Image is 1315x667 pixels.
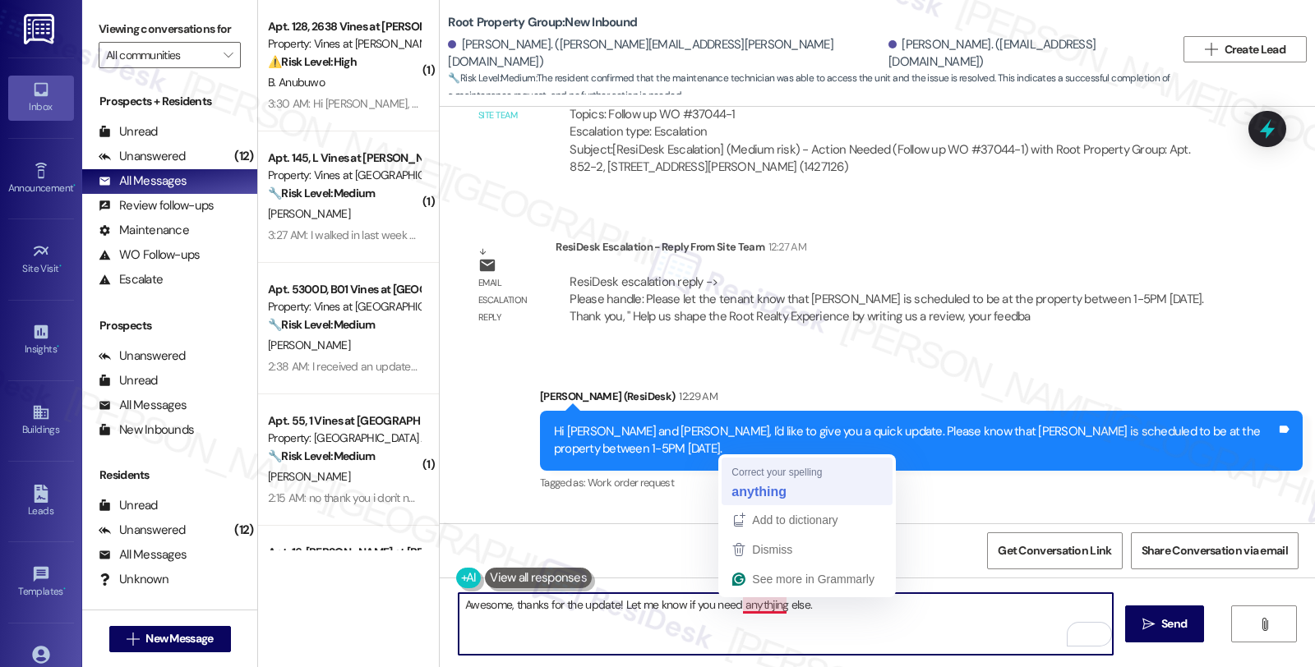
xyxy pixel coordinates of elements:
a: Insights • [8,318,74,362]
div: Unread [99,497,158,514]
div: 3:27 AM: I walked in last week and talked to an asst manager. Thank you. [268,228,610,242]
i:  [1142,618,1155,631]
div: Property: [GEOGRAPHIC_DATA] Apts [268,430,420,447]
div: Unanswered [99,347,186,365]
label: Viewing conversations for [99,16,241,42]
strong: 🔧 Risk Level: Medium [268,186,375,200]
div: New Inbounds [99,421,194,439]
div: Unanswered [99,522,186,539]
span: Share Conversation via email [1142,542,1288,559]
div: (12) [230,144,257,169]
span: Work order request [588,476,674,490]
div: 12:27 AM [764,238,806,255]
b: Root Property Group: New Inbound [448,14,637,31]
div: Apt. 128, 2638 Vines at [PERSON_NAME] [268,18,420,35]
button: Get Conversation Link [987,532,1122,569]
div: Property: Vines at [PERSON_NAME] [268,35,420,53]
div: Unread [99,372,158,389]
a: Templates • [8,560,74,605]
div: Unknown [99,571,168,588]
span: [PERSON_NAME] [268,469,350,484]
span: • [57,341,59,352]
input: All communities [106,42,215,68]
div: Hi [PERSON_NAME] and [PERSON_NAME], I'd like to give you a quick update. Please know that [PERSON... [554,423,1276,458]
div: Maintenance [99,222,189,239]
div: Unanswered [99,148,186,165]
a: Site Visit • [8,237,74,282]
div: 2:15 AM: no thank you i don't need any assistance im not adding the bulk. [268,490,613,505]
i:  [127,632,139,646]
span: • [73,180,76,191]
a: Inbox [8,76,74,120]
i:  [1258,618,1271,631]
div: ResiDesk escalation reply -> Please handle: Please let the tenant know that [PERSON_NAME] is sche... [570,274,1203,325]
div: All Messages [99,397,187,414]
strong: 🔧 Risk Level: Medium [448,71,535,85]
div: Property: Vines at [GEOGRAPHIC_DATA] [268,167,420,184]
span: • [59,260,62,272]
span: Get Conversation Link [998,542,1111,559]
div: Tagged as: [540,471,1303,494]
img: ResiDesk Logo [24,14,58,44]
div: Apt. 145, L Vines at [PERSON_NAME] [268,149,420,167]
div: Prospects + Residents [82,93,257,110]
div: All Messages [99,172,187,190]
div: [PERSON_NAME] (ResiDesk) [540,388,1303,411]
textarea: To enrich screen reader interactions, please activate Accessibility in Grammarly extension settings [459,593,1113,655]
span: : The resident confirmed that the maintenance technician was able to access the unit and the issu... [448,70,1175,105]
div: Email escalation reply [478,274,542,327]
button: Create Lead [1183,36,1307,62]
div: WO Follow-ups [99,246,200,264]
span: [PERSON_NAME] [268,338,350,352]
div: Apt. 5300D, B01 Vines at [GEOGRAPHIC_DATA] [268,281,420,298]
span: New Message [145,630,213,647]
div: ResiDesk Escalation - Reply From Site Team [556,238,1227,261]
div: Apt. 55, 1 Vines at [GEOGRAPHIC_DATA] [268,412,420,430]
div: [PERSON_NAME]. ([EMAIL_ADDRESS][DOMAIN_NAME]) [888,36,1163,71]
a: Buildings [8,398,74,443]
strong: 🔧 Risk Level: Medium [268,448,375,463]
span: [PERSON_NAME] [268,206,350,221]
span: Create Lead [1225,41,1285,58]
i:  [1205,43,1217,56]
button: Send [1125,605,1205,642]
div: Apt. 16, [PERSON_NAME] at [PERSON_NAME] [268,544,420,561]
div: Subject: [ResiDesk Escalation] (Medium risk) - Action Needed (Follow up WO #37044-1) with Root Pr... [570,141,1213,177]
button: New Message [109,626,231,652]
div: (12) [230,517,257,543]
strong: ⚠️ Risk Level: High [268,54,357,69]
div: Residents [82,467,257,484]
i:  [224,48,233,62]
button: Share Conversation via email [1131,532,1299,569]
div: Property: Vines at [GEOGRAPHIC_DATA] [268,298,420,315]
span: • [63,583,66,595]
div: Review follow-ups [99,197,214,214]
div: 12:29 AM [675,388,717,405]
span: Send [1161,615,1187,632]
div: 3:30 AM: Hi [PERSON_NAME], I understand your concern about the wet carpet. I just received an upd... [268,96,1197,111]
div: [PERSON_NAME]. ([PERSON_NAME][EMAIL_ADDRESS][PERSON_NAME][DOMAIN_NAME]) [448,36,884,71]
span: B. Anubuwo [268,75,325,90]
div: 2:38 AM: I received an update from the team that the trash company handled this earlier this morn... [268,359,1003,374]
div: Escalate [99,271,163,288]
div: Unread [99,123,158,140]
div: Prospects [82,317,257,334]
div: All Messages [99,546,187,563]
strong: 🔧 Risk Level: Medium [268,317,375,332]
a: Leads [8,480,74,524]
